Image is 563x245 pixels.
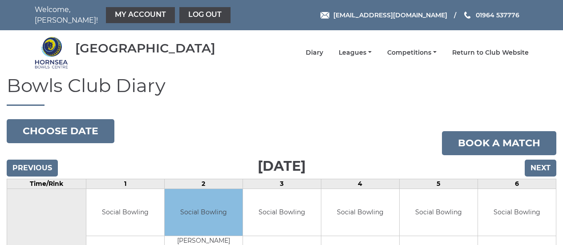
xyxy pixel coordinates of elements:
a: My Account [106,7,175,23]
div: [GEOGRAPHIC_DATA] [75,41,215,55]
td: 6 [478,179,556,189]
td: Social Bowling [478,189,556,236]
a: Competitions [387,48,437,57]
td: Social Bowling [321,189,399,236]
td: 2 [164,179,243,189]
span: 01964 537776 [476,11,519,19]
button: Choose date [7,119,114,143]
span: [EMAIL_ADDRESS][DOMAIN_NAME] [333,11,447,19]
a: Leagues [339,48,372,57]
h1: Bowls Club Diary [7,75,556,106]
img: Phone us [464,12,470,19]
td: 4 [321,179,399,189]
td: 5 [399,179,478,189]
img: Hornsea Bowls Centre [35,36,68,69]
a: Book a match [442,131,556,155]
a: Log out [179,7,231,23]
td: 3 [243,179,321,189]
td: 1 [86,179,164,189]
input: Previous [7,160,58,177]
td: Time/Rink [7,179,86,189]
a: Email [EMAIL_ADDRESS][DOMAIN_NAME] [320,10,447,20]
td: Social Bowling [243,189,321,236]
td: Social Bowling [86,189,164,236]
a: Diary [306,48,323,57]
a: Phone us 01964 537776 [463,10,519,20]
input: Next [525,160,556,177]
img: Email [320,12,329,19]
td: Social Bowling [165,189,243,236]
a: Return to Club Website [452,48,529,57]
nav: Welcome, [PERSON_NAME]! [35,4,233,26]
td: Social Bowling [400,189,478,236]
